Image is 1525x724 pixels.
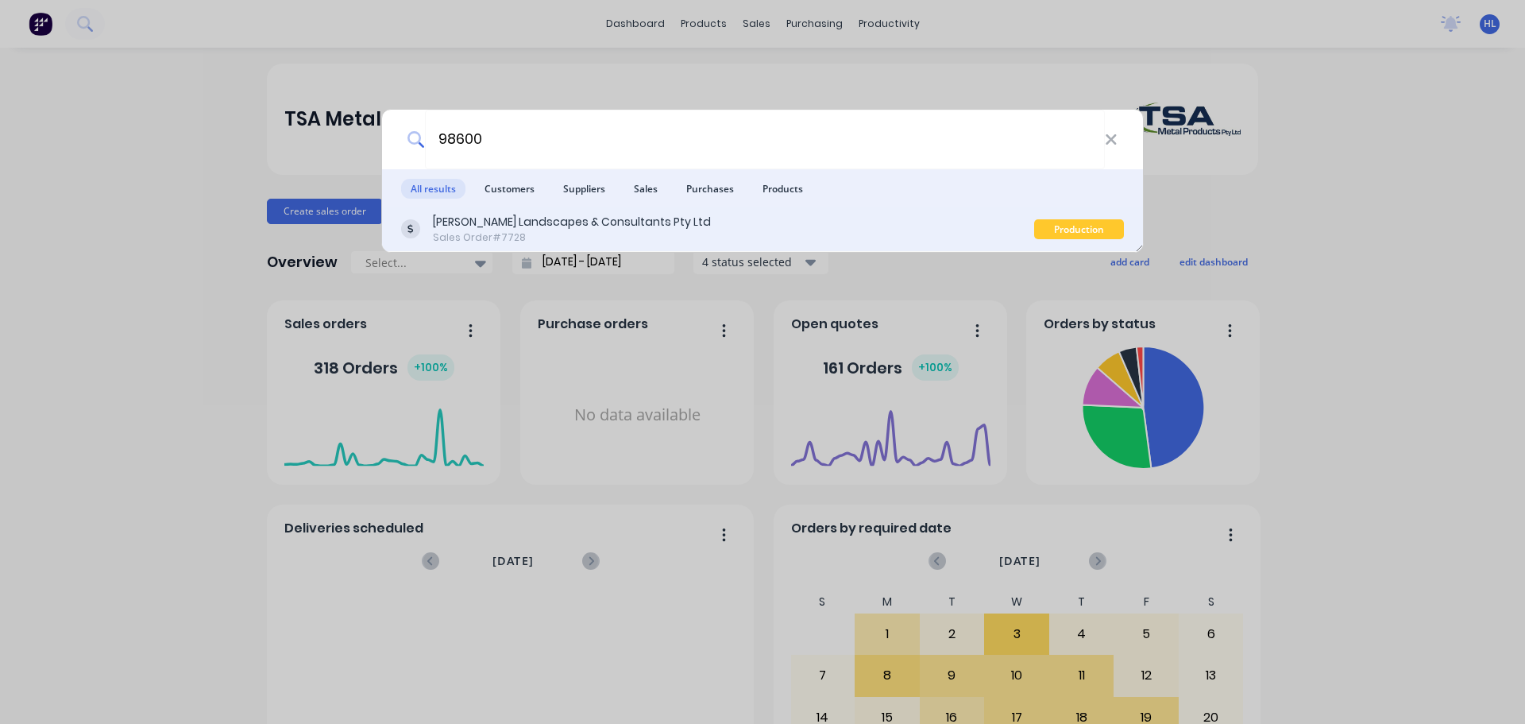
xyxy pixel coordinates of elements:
span: Customers [475,179,544,199]
input: Start typing a customer or supplier name to create a new order... [425,110,1105,169]
span: Purchases [677,179,743,199]
div: [PERSON_NAME] Landscapes & Consultants Pty Ltd [433,214,711,230]
div: Sales Order #7728 [433,230,711,245]
span: Sales [624,179,667,199]
span: Products [753,179,813,199]
div: Production Planning [1034,219,1124,239]
span: All results [401,179,465,199]
span: Suppliers [554,179,615,199]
